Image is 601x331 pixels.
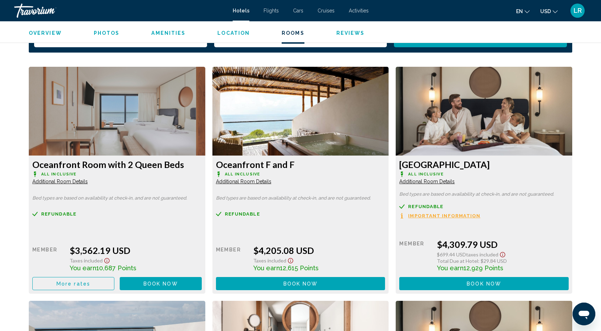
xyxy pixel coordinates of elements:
[41,212,76,216] span: Refundable
[32,196,202,201] p: Bed types are based on availability at check-in, and are not guaranteed.
[498,250,507,258] button: Show Taxes and Fees disclaimer
[437,239,569,250] div: $4,309.79 USD
[349,8,369,13] a: Activities
[464,264,503,272] span: 12,929 Points
[437,258,569,264] div: : $29.84 USD
[217,30,250,36] button: Location
[216,159,385,170] h3: Oceanfront F and F
[264,8,279,13] a: Flights
[253,257,286,264] span: Taxes included
[56,281,90,287] span: More rates
[29,67,205,156] img: 81e8e900-7a66-4560-a71c-c926af9f8db3.jpeg
[29,30,62,36] button: Overview
[568,3,587,18] button: User Menu
[399,213,480,219] button: Important Information
[32,245,64,272] div: Member
[399,277,569,290] button: Book now
[437,251,466,257] span: $699.44 USD
[94,30,120,36] button: Photos
[293,8,303,13] a: Cars
[399,204,569,209] a: Refundable
[70,245,201,256] div: $3,562.19 USD
[253,264,280,272] span: You earn
[399,179,455,184] span: Additional Room Details
[216,196,385,201] p: Bed types are based on availability at check-in, and are not guaranteed.
[70,264,96,272] span: You earn
[408,213,480,218] span: Important Information
[144,281,178,287] span: Book now
[225,172,260,177] span: All Inclusive
[408,172,443,177] span: All Inclusive
[120,277,202,290] button: Book now
[466,251,498,257] span: Taxes included
[233,8,249,13] a: Hotels
[396,67,572,156] img: c3aa1fc9-53ad-489d-ab2f-71d1fd6422de.jpeg
[574,7,582,14] span: LR
[32,159,202,170] h3: Oceanfront Room with 2 Queen Beds
[151,30,185,36] button: Amenities
[437,264,464,272] span: You earn
[34,29,207,47] button: Check-in date: Jul 13, 2026 Check-out date: Jul 20, 2026
[216,277,385,290] button: Book now
[540,6,558,16] button: Change currency
[216,245,248,272] div: Member
[14,4,226,18] a: Travorium
[318,8,335,13] a: Cruises
[216,211,385,217] a: Refundable
[103,256,111,264] button: Show Taxes and Fees disclaimer
[282,30,304,36] button: Rooms
[516,9,523,14] span: en
[467,281,501,287] span: Book now
[399,159,569,170] h3: [GEOGRAPHIC_DATA]
[283,281,318,287] span: Book now
[286,256,295,264] button: Show Taxes and Fees disclaimer
[408,204,443,209] span: Refundable
[437,258,478,264] span: Total Due at Hotel
[41,172,76,177] span: All Inclusive
[34,29,567,47] div: Search widget
[32,211,202,217] a: Refundable
[96,264,136,272] span: 10,687 Points
[573,303,595,325] iframe: Botón para iniciar la ventana de mensajería
[212,67,389,156] img: 8b9fd6e2-dad2-4576-9ccd-c0737fa80979.jpeg
[399,239,431,272] div: Member
[540,9,551,14] span: USD
[280,264,319,272] span: 12,615 Points
[32,179,88,184] span: Additional Room Details
[253,245,385,256] div: $4,205.08 USD
[399,192,569,197] p: Bed types are based on availability at check-in, and are not guaranteed.
[32,277,114,290] button: More rates
[225,212,260,216] span: Refundable
[516,6,530,16] button: Change language
[336,30,365,36] button: Reviews
[216,179,271,184] span: Additional Room Details
[70,257,103,264] span: Taxes included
